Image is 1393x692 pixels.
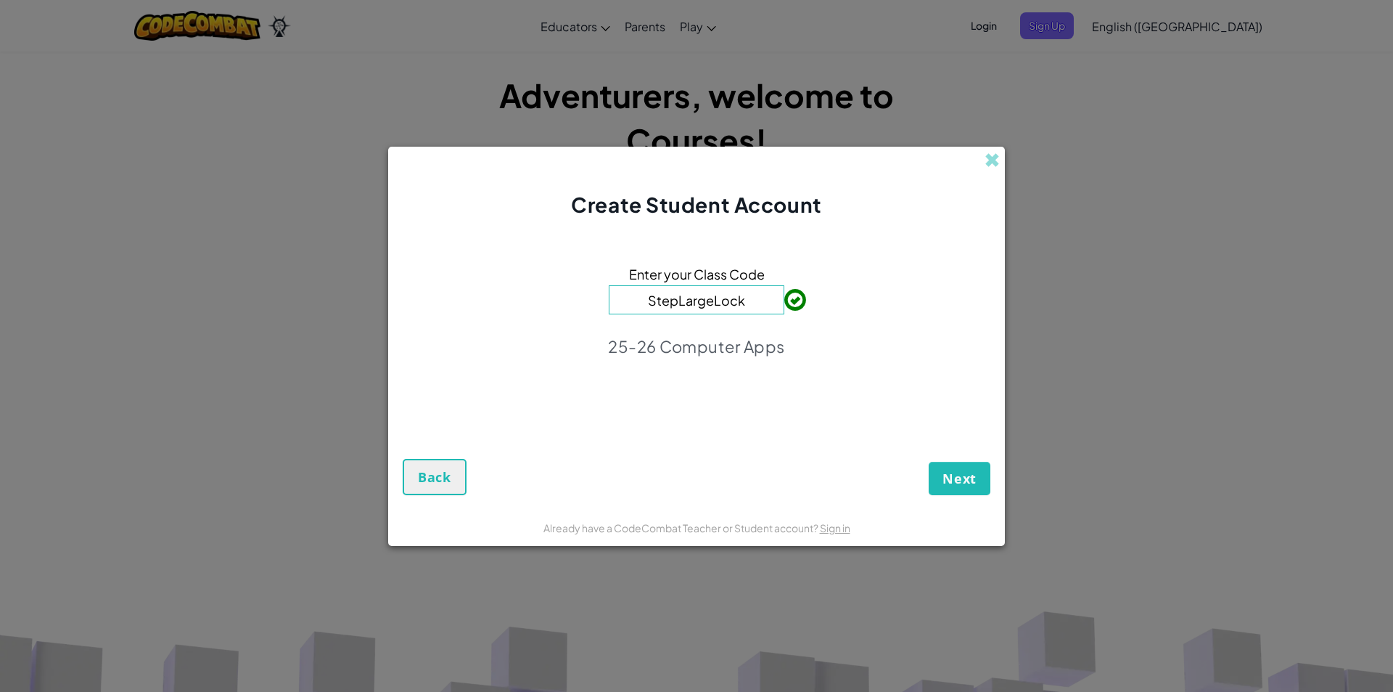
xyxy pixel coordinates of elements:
a: Sign in [820,521,850,534]
span: Back [418,468,451,486]
span: Enter your Class Code [629,264,765,285]
span: Create Student Account [571,192,821,217]
span: Next [942,470,977,487]
span: Already have a CodeCombat Teacher or Student account? [543,521,820,534]
button: Back [403,459,467,495]
p: 25-26 Computer Apps [608,336,784,357]
button: Next [929,462,990,495]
